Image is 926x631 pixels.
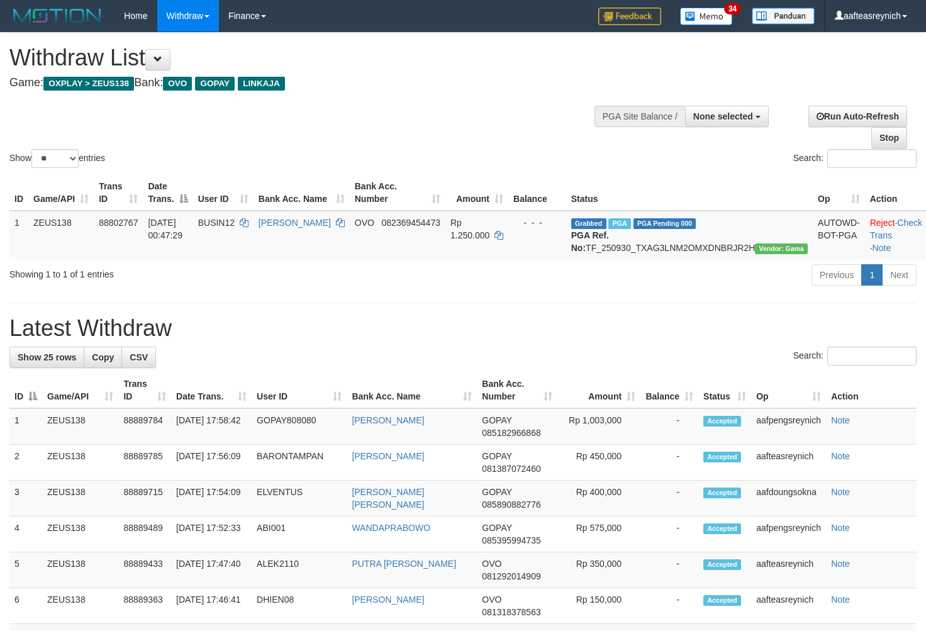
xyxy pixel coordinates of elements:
[508,175,566,211] th: Balance
[831,559,850,569] a: Note
[382,218,440,228] span: Copy 082369454473 to clipboard
[9,149,105,168] label: Show entries
[42,481,118,517] td: ZEUS138
[9,263,376,281] div: Showing 1 to 1 of 1 entries
[9,347,84,368] a: Show 25 rows
[259,218,331,228] a: [PERSON_NAME]
[557,445,640,481] td: Rp 450,000
[566,211,813,259] td: TF_250930_TXAG3LNM2OMXDNBRJR2H
[752,8,815,25] img: panduan.png
[557,372,640,408] th: Amount: activate to sort column ascending
[793,149,917,168] label: Search:
[171,408,252,445] td: [DATE] 17:58:42
[9,517,42,552] td: 4
[450,218,489,240] span: Rp 1.250.000
[870,218,922,240] a: Check Trans
[118,481,171,517] td: 88889715
[571,230,609,253] b: PGA Ref. No:
[557,588,640,624] td: Rp 150,000
[751,588,826,624] td: aafteasreynich
[793,347,917,366] label: Search:
[43,77,134,91] span: OXPLAY > ZEUS138
[751,517,826,552] td: aafpengsreynich
[148,218,182,240] span: [DATE] 00:47:29
[42,588,118,624] td: ZEUS138
[163,77,192,91] span: OVO
[252,588,347,624] td: DHIEN08
[350,175,445,211] th: Bank Acc. Number: activate to sort column ascending
[482,487,511,497] span: GOPAY
[873,243,891,253] a: Note
[355,218,374,228] span: OVO
[477,372,557,408] th: Bank Acc. Number: activate to sort column ascending
[94,175,143,211] th: Trans ID: activate to sort column ascending
[482,415,511,425] span: GOPAY
[198,218,235,228] span: BUSIN12
[482,500,540,510] span: Copy 085890882776 to clipboard
[598,8,661,25] img: Feedback.jpg
[557,408,640,445] td: Rp 1,003,000
[513,216,561,229] div: - - -
[171,588,252,624] td: [DATE] 17:46:41
[827,149,917,168] input: Search:
[831,595,850,605] a: Note
[121,347,156,368] a: CSV
[703,595,741,606] span: Accepted
[352,523,430,533] a: WANDAPRABOWO
[252,408,347,445] td: GOPAY808080
[254,175,350,211] th: Bank Acc. Name: activate to sort column ascending
[9,45,605,70] h1: Withdraw List
[482,451,511,461] span: GOPAY
[9,372,42,408] th: ID: activate to sort column descending
[640,588,698,624] td: -
[352,487,424,510] a: [PERSON_NAME] [PERSON_NAME]
[252,552,347,588] td: ALEK2110
[118,588,171,624] td: 88889363
[9,6,105,25] img: MOTION_logo.png
[238,77,285,91] span: LINKAJA
[171,481,252,517] td: [DATE] 17:54:09
[347,372,477,408] th: Bank Acc. Name: activate to sort column ascending
[751,552,826,588] td: aafteasreynich
[813,175,865,211] th: Op: activate to sort column ascending
[9,316,917,341] h1: Latest Withdraw
[352,415,424,425] a: [PERSON_NAME]
[252,372,347,408] th: User ID: activate to sort column ascending
[9,588,42,624] td: 6
[9,77,605,89] h4: Game: Bank:
[870,218,895,228] a: Reject
[831,451,850,461] a: Note
[831,523,850,533] a: Note
[640,445,698,481] td: -
[566,175,813,211] th: Status
[143,175,192,211] th: Date Trans.: activate to sort column descending
[812,264,862,286] a: Previous
[751,445,826,481] td: aafteasreynich
[751,372,826,408] th: Op: activate to sort column ascending
[9,481,42,517] td: 3
[640,481,698,517] td: -
[882,264,917,286] a: Next
[118,408,171,445] td: 88889784
[9,552,42,588] td: 5
[42,445,118,481] td: ZEUS138
[703,488,741,498] span: Accepted
[28,211,94,259] td: ZEUS138
[92,352,114,362] span: Copy
[482,523,511,533] span: GOPAY
[252,481,347,517] td: ELVENTUS
[42,408,118,445] td: ZEUS138
[482,464,540,474] span: Copy 081387072460 to clipboard
[640,408,698,445] td: -
[118,445,171,481] td: 88889785
[703,416,741,427] span: Accepted
[31,149,79,168] select: Showentries
[703,523,741,534] span: Accepted
[118,517,171,552] td: 88889489
[352,451,424,461] a: [PERSON_NAME]
[99,218,138,228] span: 88802767
[118,552,171,588] td: 88889433
[482,428,540,438] span: Copy 085182966868 to clipboard
[594,106,685,127] div: PGA Site Balance /
[193,175,254,211] th: User ID: activate to sort column ascending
